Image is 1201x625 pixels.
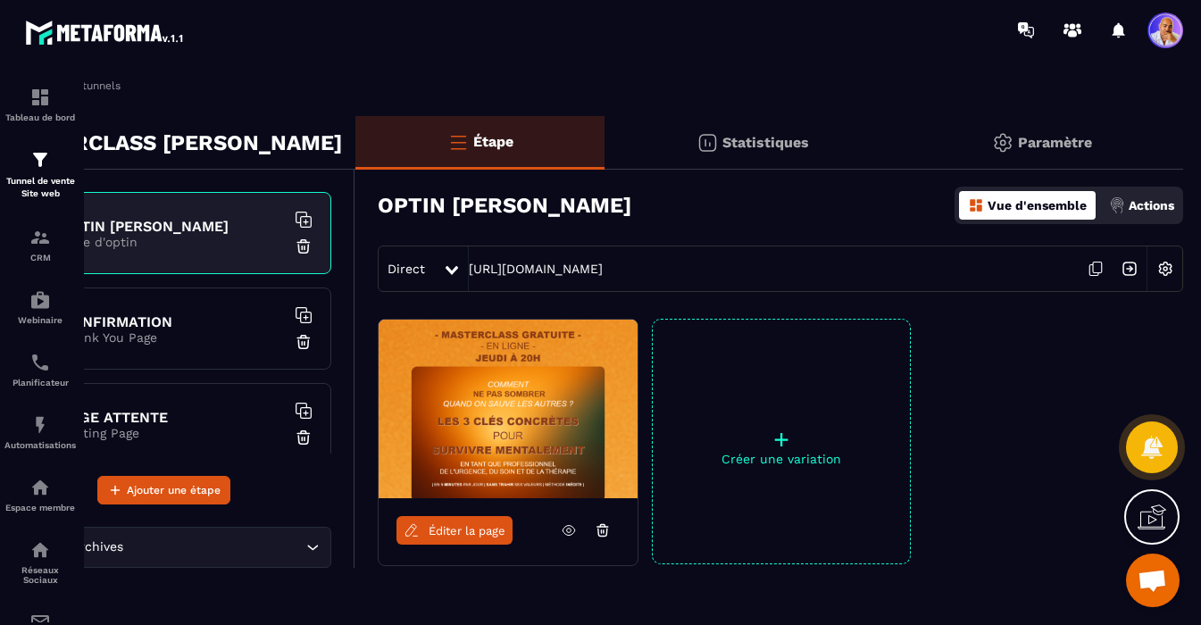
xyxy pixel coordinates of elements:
[1148,252,1182,286] img: setting-w.858f3a88.svg
[469,262,603,276] a: [URL][DOMAIN_NAME]
[396,516,513,545] a: Éditer la page
[62,218,285,235] h6: OPTIN [PERSON_NAME]
[29,227,51,248] img: formation
[29,539,51,561] img: social-network
[295,429,313,446] img: trash
[295,333,313,351] img: trash
[473,133,513,150] p: Étape
[127,481,221,499] span: Ajouter une étape
[62,330,285,345] p: Thank You Page
[429,524,505,537] span: Éditer la page
[4,463,76,526] a: automationsautomationsEspace membre
[992,132,1013,154] img: setting-gr.5f69749f.svg
[4,338,76,401] a: schedulerschedulerPlanificateur
[29,352,51,373] img: scheduler
[1018,134,1092,151] p: Paramètre
[62,313,285,330] h6: CONFIRMATION
[4,112,76,122] p: Tableau de bord
[29,477,51,498] img: automations
[29,87,51,108] img: formation
[4,315,76,325] p: Webinaire
[4,175,76,200] p: Tunnel de vente Site web
[4,136,76,213] a: formationformationTunnel de vente Site web
[1109,197,1125,213] img: actions.d6e523a2.png
[4,213,76,276] a: formationformationCRM
[1113,252,1147,286] img: arrow-next.bcc2205e.svg
[696,132,718,154] img: stats.20deebd0.svg
[653,427,910,452] p: +
[97,476,230,504] button: Ajouter une étape
[62,409,285,426] h6: PAGE ATTENTE
[62,235,285,249] p: Page d'optin
[988,198,1087,212] p: Vue d'ensemble
[29,289,51,311] img: automations
[378,193,631,218] h3: OPTIN [PERSON_NAME]
[25,16,186,48] img: logo
[62,426,285,440] p: Waiting Page
[388,262,425,276] span: Direct
[4,440,76,450] p: Automatisations
[4,401,76,463] a: automationsautomationsAutomatisations
[29,414,51,436] img: automations
[653,452,910,466] p: Créer une variation
[4,276,76,338] a: automationsautomationsWebinaire
[4,73,76,136] a: formationformationTableau de bord
[1126,554,1180,607] div: Ouvrir le chat
[295,237,313,255] img: trash
[1129,198,1174,212] p: Actions
[4,503,76,512] p: Espace membre
[4,378,76,387] p: Planificateur
[4,565,76,585] p: Réseaux Sociaux
[968,197,984,213] img: dashboard-orange.40269519.svg
[4,526,76,598] a: social-networksocial-networkRéseaux Sociaux
[127,537,302,557] input: Search for option
[447,131,469,153] img: bars-o.4a397970.svg
[4,253,76,262] p: CRM
[379,320,638,498] img: image
[722,134,809,151] p: Statistiques
[29,149,51,171] img: formation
